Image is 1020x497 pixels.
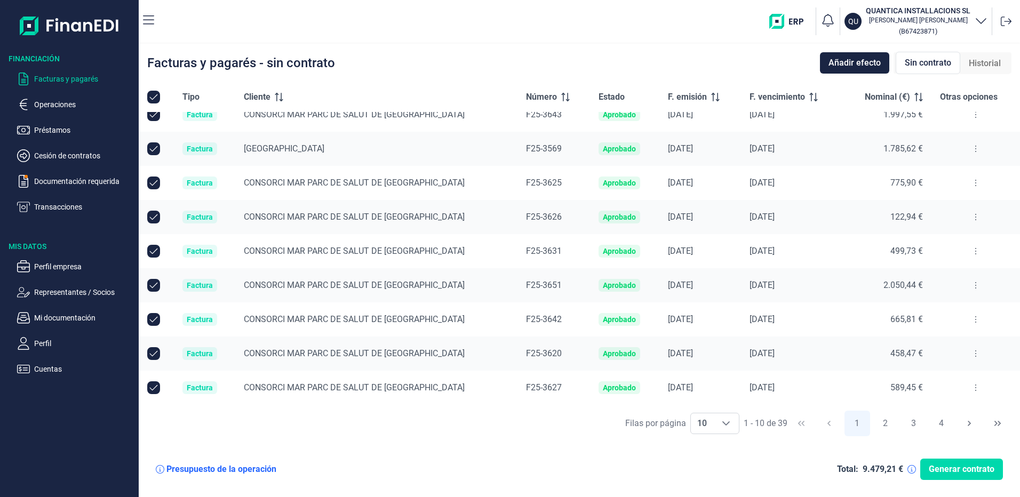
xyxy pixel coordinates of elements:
[668,143,732,154] div: [DATE]
[17,201,134,213] button: Transacciones
[883,280,923,290] span: 2.050,44 €
[244,382,465,392] span: CONSORCI MAR PARC DE SALUT DE [GEOGRAPHIC_DATA]
[828,57,881,69] span: Añadir efecto
[668,246,732,256] div: [DATE]
[883,143,923,154] span: 1.785,62 €
[668,91,707,103] span: F. emisión
[603,247,636,255] div: Aprobado
[34,337,134,350] p: Perfil
[244,314,465,324] span: CONSORCI MAR PARC DE SALUT DE [GEOGRAPHIC_DATA]
[244,280,465,290] span: CONSORCI MAR PARC DE SALUT DE [GEOGRAPHIC_DATA]
[147,381,160,394] div: Row Unselected null
[187,110,213,119] div: Factura
[890,246,923,256] span: 499,73 €
[187,315,213,324] div: Factura
[750,178,834,188] div: [DATE]
[905,57,951,69] span: Sin contrato
[187,213,213,221] div: Factura
[34,286,134,299] p: Representantes / Socios
[526,382,562,392] span: F25-3627
[960,53,1009,74] div: Historial
[837,464,858,475] div: Total:
[985,411,1010,436] button: Last Page
[187,145,213,153] div: Factura
[34,311,134,324] p: Mi documentación
[34,73,134,85] p: Facturas y pagarés
[668,348,732,359] div: [DATE]
[603,145,636,153] div: Aprobado
[863,464,903,475] div: 9.479,21 €
[844,5,987,37] button: QUQUANTICA INSTALLACIONS SL[PERSON_NAME] [PERSON_NAME](B67423871)
[187,281,213,290] div: Factura
[166,464,276,475] div: Presupuesto de la operación
[526,143,562,154] span: F25-3569
[820,52,889,74] button: Añadir efecto
[147,245,160,258] div: Row Unselected null
[244,212,465,222] span: CONSORCI MAR PARC DE SALUT DE [GEOGRAPHIC_DATA]
[890,382,923,392] span: 589,45 €
[147,142,160,155] div: Row Unselected null
[244,348,465,358] span: CONSORCI MAR PARC DE SALUT DE [GEOGRAPHIC_DATA]
[750,212,834,222] div: [DATE]
[17,149,134,162] button: Cesión de contratos
[34,363,134,375] p: Cuentas
[526,91,557,103] span: Número
[17,286,134,299] button: Representantes / Socios
[17,73,134,85] button: Facturas y pagarés
[17,260,134,273] button: Perfil empresa
[957,411,982,436] button: Next Page
[34,124,134,137] p: Préstamos
[890,348,923,358] span: 458,47 €
[17,124,134,137] button: Préstamos
[625,417,686,430] div: Filas por página
[244,91,270,103] span: Cliente
[147,347,160,360] div: Row Unselected null
[940,91,998,103] span: Otras opciones
[526,212,562,222] span: F25-3626
[147,279,160,292] div: Row Unselected null
[668,314,732,325] div: [DATE]
[920,459,1003,480] button: Generar contrato
[744,419,787,428] span: 1 - 10 de 39
[969,57,1001,70] span: Historial
[34,175,134,188] p: Documentación requerida
[901,411,926,436] button: Page 3
[750,314,834,325] div: [DATE]
[244,109,465,119] span: CONSORCI MAR PARC DE SALUT DE [GEOGRAPHIC_DATA]
[899,27,937,35] small: Copiar cif
[890,178,923,188] span: 775,90 €
[816,411,842,436] button: Previous Page
[668,382,732,393] div: [DATE]
[244,246,465,256] span: CONSORCI MAR PARC DE SALUT DE [GEOGRAPHIC_DATA]
[603,315,636,324] div: Aprobado
[750,143,834,154] div: [DATE]
[929,463,994,476] span: Generar contrato
[526,280,562,290] span: F25-3651
[187,383,213,392] div: Factura
[147,91,160,103] div: All items selected
[526,246,562,256] span: F25-3631
[603,179,636,187] div: Aprobado
[603,281,636,290] div: Aprobado
[769,14,811,29] img: erp
[750,348,834,359] div: [DATE]
[17,337,134,350] button: Perfil
[890,314,923,324] span: 665,81 €
[668,212,732,222] div: [DATE]
[187,247,213,255] div: Factura
[526,348,562,358] span: F25-3620
[750,91,805,103] span: F. vencimiento
[526,178,562,188] span: F25-3625
[182,91,200,103] span: Tipo
[603,349,636,358] div: Aprobado
[929,411,954,436] button: Page 4
[17,311,134,324] button: Mi documentación
[20,9,119,43] img: Logo de aplicación
[750,109,834,120] div: [DATE]
[17,363,134,375] button: Cuentas
[691,413,713,434] span: 10
[883,109,923,119] span: 1.997,55 €
[603,213,636,221] div: Aprobado
[17,98,134,111] button: Operaciones
[34,149,134,162] p: Cesión de contratos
